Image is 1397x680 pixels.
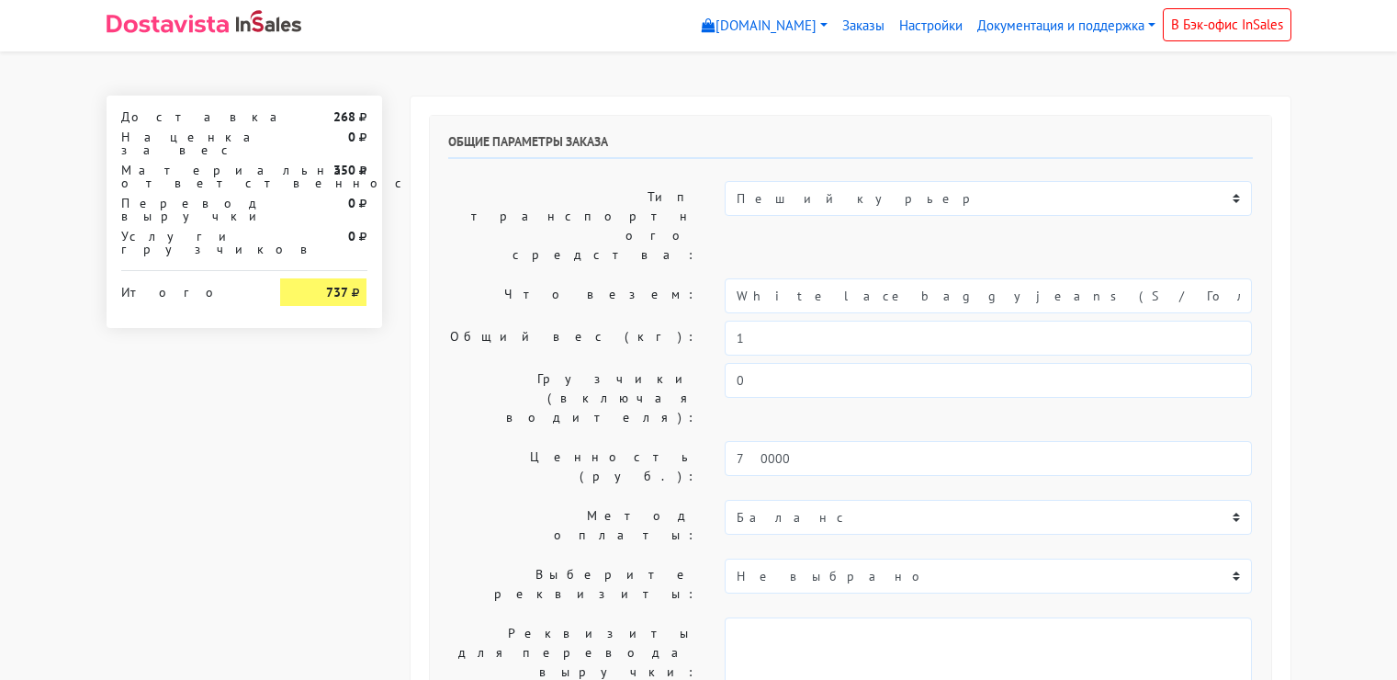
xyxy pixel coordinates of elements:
[694,8,835,44] a: [DOMAIN_NAME]
[434,181,712,271] label: Тип транспортного средства:
[107,15,229,33] img: Dostavista - срочная курьерская служба доставки
[333,108,355,125] strong: 268
[448,134,1253,159] h6: Общие параметры заказа
[236,10,302,32] img: InSales
[1163,8,1291,41] a: В Бэк-офис InSales
[107,164,267,189] div: Материальная ответственность
[892,8,970,44] a: Настройки
[107,197,267,222] div: Перевод выручки
[326,284,348,300] strong: 737
[348,228,355,244] strong: 0
[121,278,253,299] div: Итого
[434,363,712,434] label: Грузчики (включая водителя):
[434,441,712,493] label: Ценность (руб.):
[434,500,712,551] label: Метод оплаты:
[835,8,892,44] a: Заказы
[970,8,1163,44] a: Документация и поддержка
[434,559,712,610] label: Выберите реквизиты:
[434,278,712,313] label: Что везем:
[107,110,267,123] div: Доставка
[107,130,267,156] div: Наценка за вес
[348,195,355,211] strong: 0
[107,230,267,255] div: Услуги грузчиков
[434,321,712,356] label: Общий вес (кг):
[348,129,355,145] strong: 0
[333,162,355,178] strong: 350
